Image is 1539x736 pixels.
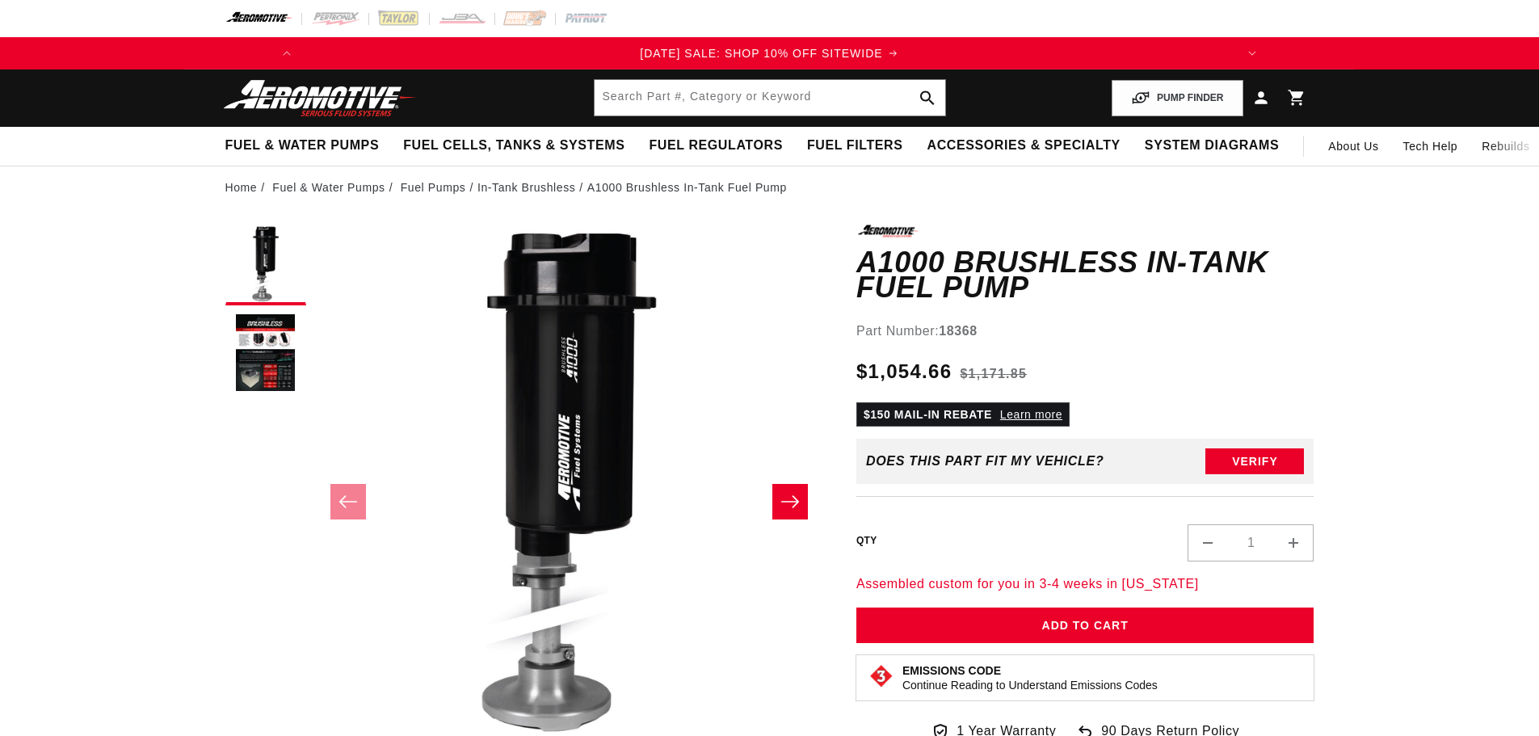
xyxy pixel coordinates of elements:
[391,127,637,165] summary: Fuel Cells, Tanks & Systems
[927,137,1121,154] span: Accessories & Specialty
[640,47,882,60] span: [DATE] SALE: SHOP 10% OFF SITEWIDE
[649,137,782,154] span: Fuel Regulators
[902,663,1158,692] button: Emissions CodeContinue Reading to Understand Emissions Codes
[1145,137,1279,154] span: System Diagrams
[587,179,787,196] li: A1000 Brushless In-Tank Fuel Pump
[795,127,915,165] summary: Fuel Filters
[902,678,1158,692] p: Continue Reading to Understand Emissions Codes
[330,484,366,519] button: Slide left
[403,137,624,154] span: Fuel Cells, Tanks & Systems
[1391,127,1470,166] summary: Tech Help
[271,37,303,69] button: Translation missing: en.sections.announcements.previous_announcement
[1482,137,1529,155] span: Rebuilds
[213,127,392,165] summary: Fuel & Water Pumps
[1236,37,1268,69] button: Translation missing: en.sections.announcements.next_announcement
[915,127,1133,165] summary: Accessories & Specialty
[595,80,945,116] input: Search by Part Number, Category or Keyword
[303,44,1235,62] a: [DATE] SALE: SHOP 10% OFF SITEWIDE
[856,250,1314,301] h1: A1000 Brushless In-Tank Fuel Pump
[303,44,1235,62] div: 1 of 3
[866,454,1104,469] div: Does This part fit My vehicle?
[401,179,466,196] a: Fuel Pumps
[902,664,1001,677] strong: Emissions Code
[807,137,903,154] span: Fuel Filters
[856,534,877,548] label: QTY
[856,574,1314,595] p: Assembled custom for you in 3-4 weeks in [US_STATE]
[225,179,1314,196] nav: breadcrumbs
[1328,140,1378,153] span: About Us
[1112,80,1243,116] button: PUMP FINDER
[225,313,306,394] button: Load image 2 in gallery view
[219,79,421,117] img: Aeromotive
[868,663,894,689] img: Emissions code
[856,402,1070,427] p: $150 MAIL-IN REBATE
[1316,127,1390,166] a: About Us
[960,364,1027,384] s: $1,171.85
[1403,137,1458,155] span: Tech Help
[272,179,385,196] a: Fuel & Water Pumps
[856,321,1314,342] div: Part Number:
[1000,408,1062,421] a: Learn more
[910,80,945,116] button: search button
[225,137,380,154] span: Fuel & Water Pumps
[225,179,258,196] a: Home
[637,127,794,165] summary: Fuel Regulators
[856,608,1314,644] button: Add to Cart
[1205,448,1304,474] button: Verify
[939,324,978,338] strong: 18368
[303,44,1235,62] div: Announcement
[1133,127,1291,165] summary: System Diagrams
[477,179,587,196] li: In-Tank Brushless
[185,37,1355,69] slideshow-component: Translation missing: en.sections.announcements.announcement_bar
[225,225,306,305] button: Load image 1 in gallery view
[772,484,808,519] button: Slide right
[856,357,952,386] span: $1,054.66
